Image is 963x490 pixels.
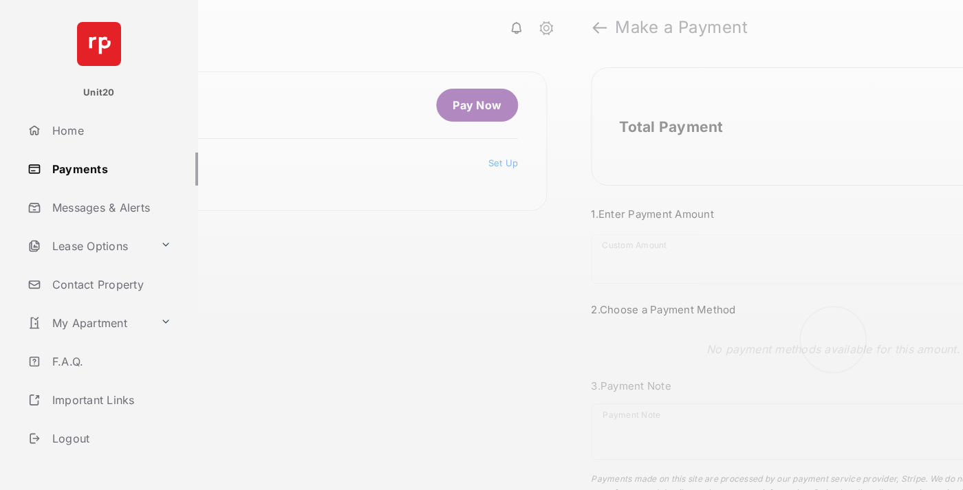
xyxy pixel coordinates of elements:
[22,345,198,378] a: F.A.Q.
[22,307,155,339] a: My Apartment
[22,268,198,301] a: Contact Property
[22,422,198,455] a: Logout
[615,19,748,36] strong: Make a Payment
[22,153,198,186] a: Payments
[488,157,519,168] a: Set Up
[619,118,723,135] h2: Total Payment
[77,22,121,66] img: svg+xml;base64,PHN2ZyB4bWxucz0iaHR0cDovL3d3dy53My5vcmcvMjAwMC9zdmciIHdpZHRoPSI2NCIgaGVpZ2h0PSI2NC...
[22,114,198,147] a: Home
[22,230,155,263] a: Lease Options
[83,86,115,100] p: Unit20
[22,383,177,416] a: Important Links
[22,191,198,224] a: Messages & Alerts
